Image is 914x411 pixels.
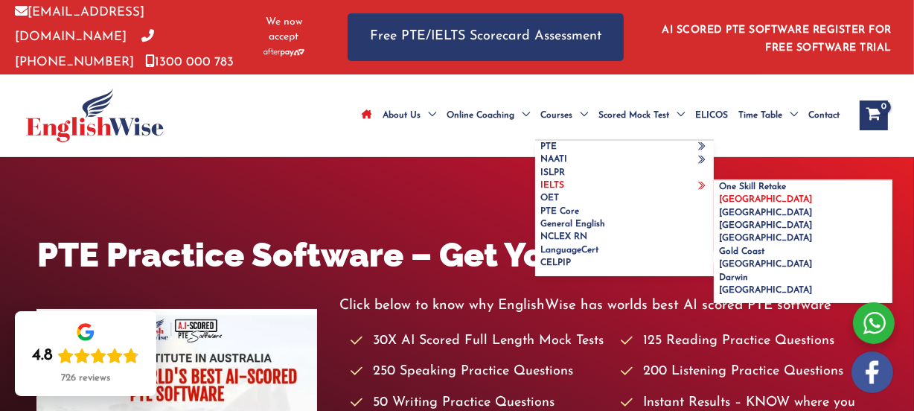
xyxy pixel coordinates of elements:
span: Menu Toggle [782,89,798,141]
a: [PHONE_NUMBER] [15,31,154,68]
span: About Us [383,89,421,141]
div: 726 reviews [61,372,110,384]
a: LanguageCert [535,244,714,257]
span: We now accept [257,15,310,45]
span: Scored Mock Test [598,89,669,141]
span: [GEOGRAPHIC_DATA] [719,195,812,204]
span: CELPIP [540,258,571,267]
a: [GEOGRAPHIC_DATA] [714,194,892,206]
a: NAATIMenu Toggle [535,153,714,166]
a: Scored Mock TestMenu Toggle [593,89,690,141]
h1: PTE Practice Software – Get Your PTE Score With AI [36,232,878,278]
li: 250 Speaking Practice Questions [351,360,607,384]
a: [EMAIL_ADDRESS][DOMAIN_NAME] [15,6,144,43]
a: General English [535,218,714,231]
a: OET [535,192,714,205]
div: 4.8 [32,345,53,366]
a: Online CoachingMenu Toggle [441,89,535,141]
a: About UsMenu Toggle [377,89,441,141]
span: IELTS [540,181,564,190]
a: 1300 000 783 [145,56,234,68]
a: Time TableMenu Toggle [733,89,803,141]
span: Menu Toggle [514,89,530,141]
span: ELICOS [695,89,728,141]
a: ISLPR [535,167,714,179]
span: OET [540,194,559,203]
a: [GEOGRAPHIC_DATA] [714,232,892,245]
span: [GEOGRAPHIC_DATA] [719,208,812,217]
a: IELTSMenu Toggle [535,179,714,192]
a: AI SCORED PTE SOFTWARE REGISTER FOR FREE SOFTWARE TRIAL [662,25,892,54]
a: [GEOGRAPHIC_DATA] [714,258,892,271]
div: Rating: 4.8 out of 5 [32,345,139,366]
span: PTE [540,142,557,151]
a: CoursesMenu Toggle [535,89,593,141]
li: 125 Reading Practice Questions [621,329,878,354]
li: 200 Listening Practice Questions [621,360,878,384]
p: Click below to know why EnglishWise has worlds best AI scored PTE software [339,293,878,318]
a: Free PTE/IELTS Scorecard Assessment [348,13,624,60]
span: [GEOGRAPHIC_DATA] [719,234,812,243]
span: Online Coaching [447,89,514,141]
span: [GEOGRAPHIC_DATA] [719,286,812,295]
a: NCLEX RN [535,231,714,243]
a: [GEOGRAPHIC_DATA] [714,207,892,220]
span: Darwin [719,273,748,282]
aside: Header Widget 1 [653,13,899,61]
span: Gold Coast [719,247,764,256]
nav: Site Navigation: Main Menu [357,89,845,141]
a: One Skill Retake [714,181,892,194]
img: Afterpay-Logo [263,48,304,57]
span: Menu Toggle [572,89,588,141]
span: Contact [808,89,840,141]
li: 30X AI Scored Full Length Mock Tests [351,329,607,354]
span: Menu Toggle [697,143,710,151]
a: [GEOGRAPHIC_DATA] [714,284,892,303]
img: white-facebook.png [851,351,893,393]
span: [GEOGRAPHIC_DATA] [719,221,812,230]
a: ELICOS [690,89,733,141]
a: PTE Core [535,205,714,218]
a: CELPIP [535,257,714,275]
span: Time Table [738,89,782,141]
span: PTE Core [540,207,579,216]
img: cropped-ew-logo [26,89,164,142]
span: Menu Toggle [697,182,710,190]
span: General English [540,220,605,229]
span: Courses [540,89,572,141]
span: One Skill Retake [719,182,786,191]
span: Menu Toggle [421,89,436,141]
span: NCLEX RN [540,232,587,241]
a: Gold Coast [714,246,892,258]
a: PTEMenu Toggle [535,141,714,153]
a: View Shopping Cart, empty [860,101,888,130]
span: [GEOGRAPHIC_DATA] [719,260,812,269]
span: NAATI [540,155,567,164]
a: [GEOGRAPHIC_DATA] [714,220,892,232]
span: Menu Toggle [697,156,710,164]
a: Contact [803,89,845,141]
span: ISLPR [540,168,565,177]
a: Darwin [714,272,892,284]
span: Menu Toggle [669,89,685,141]
span: LanguageCert [540,246,598,255]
